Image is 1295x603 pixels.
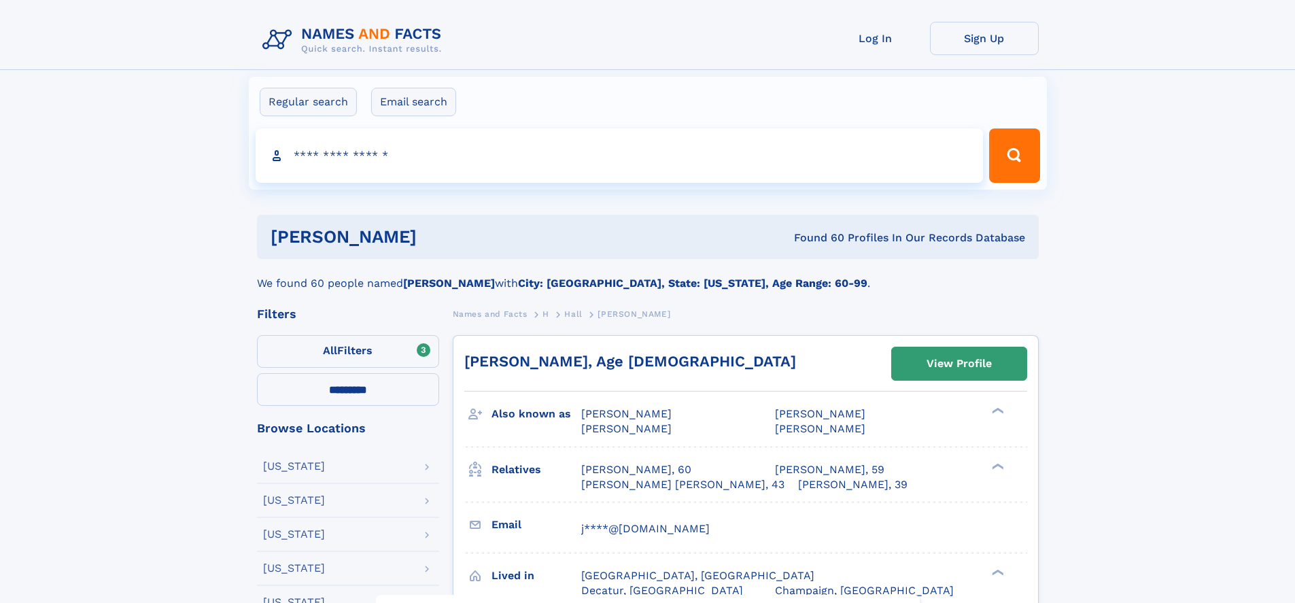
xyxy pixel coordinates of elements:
div: [US_STATE] [263,461,325,472]
div: ❯ [988,407,1005,415]
div: ❯ [988,462,1005,470]
a: [PERSON_NAME], Age [DEMOGRAPHIC_DATA] [464,353,796,370]
a: Hall [564,305,582,322]
b: City: [GEOGRAPHIC_DATA], State: [US_STATE], Age Range: 60-99 [518,277,867,290]
div: We found 60 people named with . [257,259,1039,292]
a: Sign Up [930,22,1039,55]
a: [PERSON_NAME] [PERSON_NAME], 43 [581,477,784,492]
h3: Relatives [491,458,581,481]
a: Names and Facts [453,305,528,322]
div: [US_STATE] [263,495,325,506]
label: Email search [371,88,456,116]
div: Filters [257,308,439,320]
div: [US_STATE] [263,563,325,574]
label: Filters [257,335,439,368]
span: Hall [564,309,582,319]
span: [PERSON_NAME] [581,407,672,420]
a: View Profile [892,347,1026,380]
span: [PERSON_NAME] [581,422,672,435]
div: ❯ [988,568,1005,576]
h3: Lived in [491,564,581,587]
span: [PERSON_NAME] [775,407,865,420]
span: All [323,344,337,357]
span: Decatur, [GEOGRAPHIC_DATA] [581,584,743,597]
div: Browse Locations [257,422,439,434]
button: Search Button [989,128,1039,183]
a: [PERSON_NAME], 60 [581,462,691,477]
input: search input [256,128,984,183]
label: Regular search [260,88,357,116]
span: [PERSON_NAME] [775,422,865,435]
b: [PERSON_NAME] [403,277,495,290]
h3: Also known as [491,402,581,426]
h3: Email [491,513,581,536]
span: H [542,309,549,319]
a: [PERSON_NAME], 59 [775,462,884,477]
a: [PERSON_NAME], 39 [798,477,908,492]
a: H [542,305,549,322]
div: [US_STATE] [263,529,325,540]
h1: [PERSON_NAME] [271,228,606,245]
span: [GEOGRAPHIC_DATA], [GEOGRAPHIC_DATA] [581,569,814,582]
span: [PERSON_NAME] [598,309,670,319]
span: Champaign, [GEOGRAPHIC_DATA] [775,584,954,597]
img: Logo Names and Facts [257,22,453,58]
div: View Profile [927,348,992,379]
a: Log In [821,22,930,55]
div: Found 60 Profiles In Our Records Database [605,230,1025,245]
